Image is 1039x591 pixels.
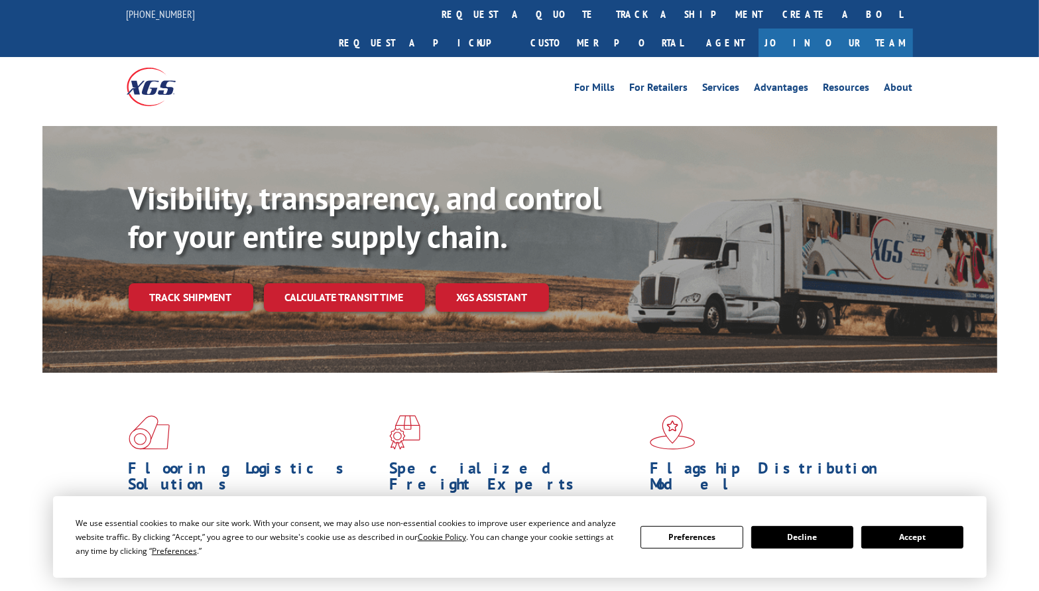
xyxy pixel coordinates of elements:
a: Resources [824,82,870,97]
a: Agent [694,29,759,57]
button: Decline [751,526,853,549]
b: Visibility, transparency, and control for your entire supply chain. [129,177,602,257]
a: About [885,82,913,97]
h1: Flagship Distribution Model [650,460,900,499]
img: xgs-icon-total-supply-chain-intelligence-red [129,415,170,450]
a: Customer Portal [521,29,694,57]
a: Request a pickup [330,29,521,57]
a: XGS ASSISTANT [436,283,549,312]
img: xgs-icon-flagship-distribution-model-red [650,415,696,450]
button: Preferences [641,526,743,549]
h1: Flooring Logistics Solutions [129,460,379,499]
img: xgs-icon-focused-on-flooring-red [389,415,420,450]
a: [PHONE_NUMBER] [127,7,196,21]
a: For Mills [575,82,615,97]
span: Cookie Policy [418,531,466,543]
a: For Retailers [630,82,688,97]
h1: Specialized Freight Experts [389,460,640,499]
div: Cookie Consent Prompt [53,496,987,578]
span: Preferences [152,545,197,557]
a: Track shipment [129,283,253,311]
a: Join Our Team [759,29,913,57]
a: Services [703,82,740,97]
div: We use essential cookies to make our site work. With your consent, we may also use non-essential ... [76,516,625,558]
button: Accept [861,526,963,549]
a: Calculate transit time [264,283,425,312]
a: Advantages [755,82,809,97]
